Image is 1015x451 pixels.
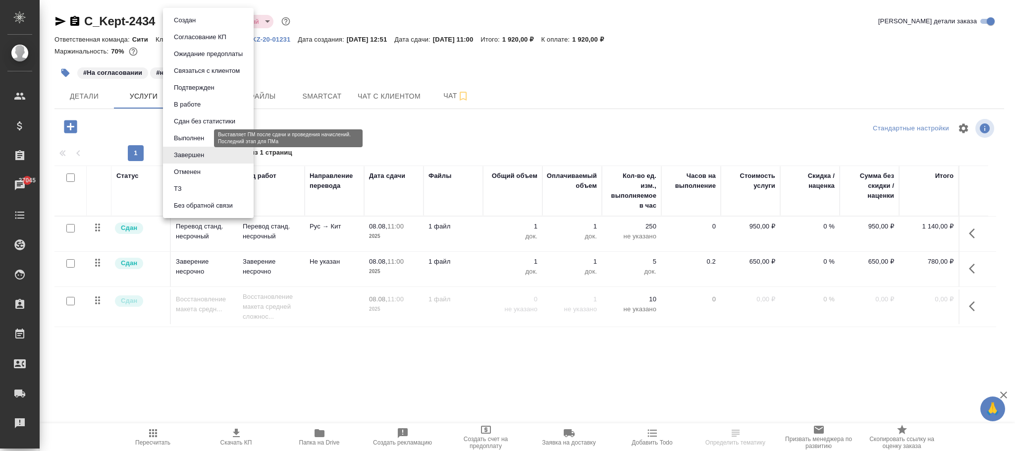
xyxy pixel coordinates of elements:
button: Выполнен [171,133,207,144]
button: Согласование КП [171,32,229,43]
button: ТЗ [171,183,185,194]
button: Отменен [171,167,204,177]
button: Без обратной связи [171,200,236,211]
button: Завершен [171,150,207,161]
button: Создан [171,15,199,26]
button: В работе [171,99,204,110]
button: Ожидание предоплаты [171,49,246,59]
button: Связаться с клиентом [171,65,243,76]
button: Подтвержден [171,82,217,93]
button: Сдан без статистики [171,116,238,127]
